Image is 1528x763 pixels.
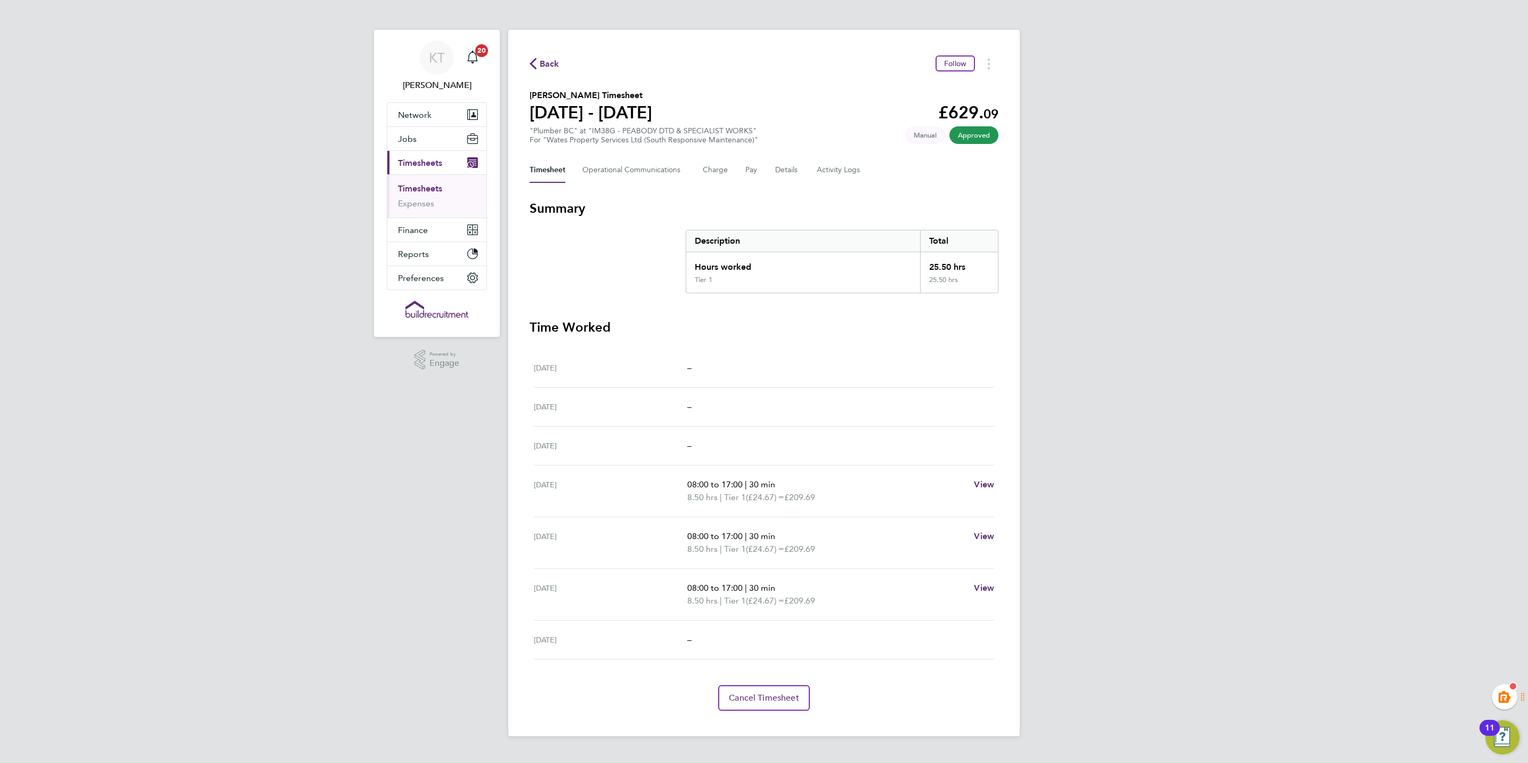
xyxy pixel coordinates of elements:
span: Cancel Timesheet [729,693,799,703]
span: 08:00 to 17:00 [687,531,743,541]
span: Tier 1 [724,491,746,504]
img: buildrec-logo-retina.png [405,301,468,318]
div: [DATE] [534,478,687,504]
span: Jobs [398,134,417,144]
span: This timesheet was manually created. [905,126,945,144]
button: Timesheets [387,151,486,174]
span: 8.50 hrs [687,492,718,502]
span: (£24.67) = [746,596,784,606]
h3: Summary [530,200,998,217]
span: | [720,544,722,554]
button: Follow [936,55,975,71]
a: 20 [462,41,483,75]
span: (£24.67) = [746,544,784,554]
button: Back [530,57,559,70]
span: 09 [984,106,998,122]
button: Jobs [387,127,486,150]
div: "Plumber BC" at "IM38G - PEABODY DTD & SPECIALIST WORKS" [530,126,758,144]
span: View [974,583,994,593]
span: Tier 1 [724,543,746,556]
span: £209.69 [784,596,815,606]
span: | [745,531,747,541]
button: Cancel Timesheet [718,685,810,711]
button: Details [775,157,800,183]
div: Timesheets [387,174,486,218]
button: Operational Communications [582,157,686,183]
span: This timesheet has been approved. [949,126,998,144]
span: Network [398,110,432,120]
span: | [720,596,722,606]
a: View [974,530,994,543]
div: [DATE] [534,633,687,646]
span: Back [540,58,559,70]
button: Timesheets Menu [979,55,998,72]
span: Powered by [429,350,459,359]
span: (£24.67) = [746,492,784,502]
span: – [687,401,692,412]
button: Finance [387,218,486,242]
div: [DATE] [534,400,687,413]
h3: Time Worked [530,319,998,336]
button: Reports [387,242,486,266]
div: 25.50 hrs [920,252,998,276]
span: Timesheets [398,158,442,168]
a: View [974,478,994,491]
div: [DATE] [534,530,687,556]
span: 30 min [749,583,775,593]
button: Pay [745,157,758,183]
a: Go to home page [387,301,487,318]
button: Open Resource Center, 11 new notifications [1485,720,1519,754]
div: [DATE] [534,439,687,452]
span: View [974,531,994,541]
span: KT [429,51,445,65]
div: [DATE] [534,582,687,607]
button: Preferences [387,266,486,290]
span: 8.50 hrs [687,596,718,606]
span: – [687,363,692,373]
button: Activity Logs [817,157,861,183]
span: | [745,479,747,489]
a: View [974,582,994,595]
div: 11 [1485,728,1494,742]
div: Total [920,230,998,252]
div: [DATE] [534,362,687,374]
div: For "Wates Property Services Ltd (South Responsive Maintenance)" [530,135,758,144]
a: Expenses [398,198,434,208]
span: Kiera Troutt [387,79,487,92]
span: – [687,635,692,645]
div: Hours worked [686,252,920,276]
h1: [DATE] - [DATE] [530,102,652,123]
span: Preferences [398,273,444,283]
a: KT[PERSON_NAME] [387,41,487,92]
span: £209.69 [784,492,815,502]
button: Timesheet [530,157,565,183]
a: Powered byEngage [414,350,460,370]
span: 30 min [749,479,775,489]
span: 08:00 to 17:00 [687,479,743,489]
span: | [720,492,722,502]
span: 08:00 to 17:00 [687,583,743,593]
div: 25.50 hrs [920,276,998,293]
div: Summary [686,230,998,293]
span: | [745,583,747,593]
section: Timesheet [530,200,998,711]
span: Follow [944,59,966,68]
span: 30 min [749,531,775,541]
div: Description [686,230,920,252]
button: Charge [703,157,728,183]
nav: Main navigation [374,30,500,337]
span: Reports [398,249,429,259]
span: Tier 1 [724,595,746,607]
h2: [PERSON_NAME] Timesheet [530,89,652,102]
div: Tier 1 [695,276,712,284]
span: Engage [429,359,459,368]
span: 8.50 hrs [687,544,718,554]
a: Timesheets [398,183,442,194]
span: £209.69 [784,544,815,554]
span: Finance [398,225,428,235]
app-decimal: £629. [938,102,998,123]
span: View [974,479,994,489]
button: Network [387,103,486,126]
span: 20 [475,44,488,57]
span: – [687,440,692,451]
